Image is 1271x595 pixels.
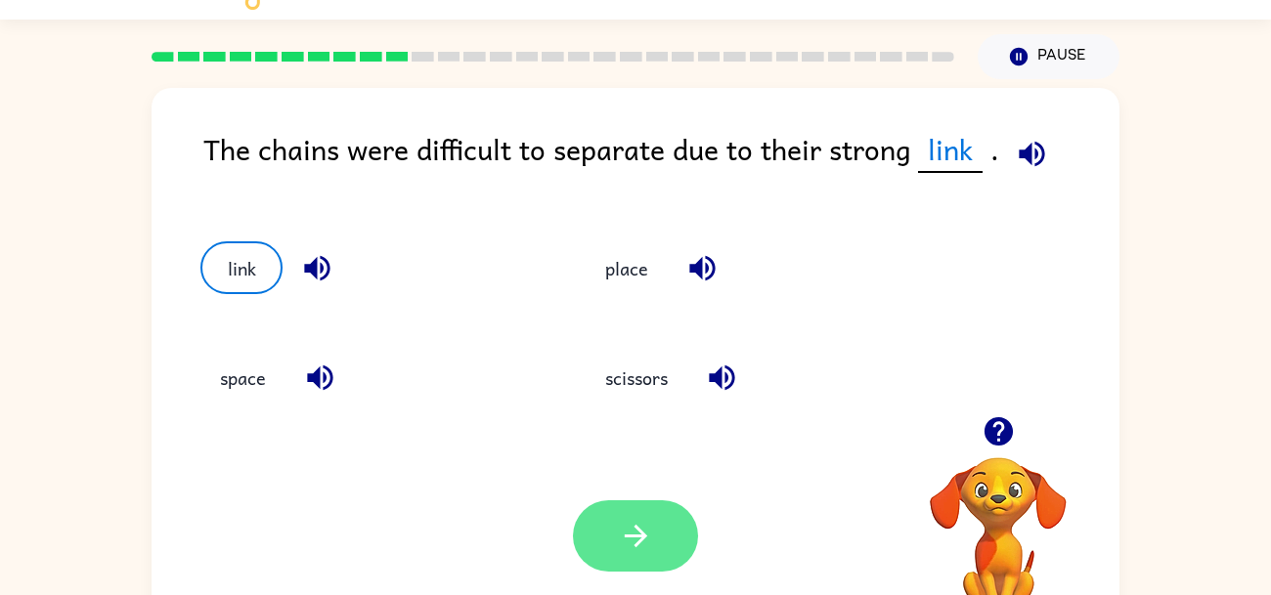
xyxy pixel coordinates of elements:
button: link [200,241,283,294]
button: place [586,241,668,294]
button: scissors [586,352,687,404]
span: link [918,127,983,173]
div: The chains were difficult to separate due to their strong . [203,127,1119,202]
button: space [200,352,285,404]
button: Pause [978,34,1119,79]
